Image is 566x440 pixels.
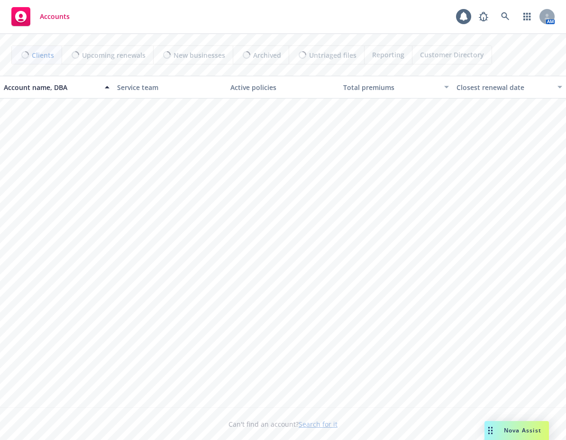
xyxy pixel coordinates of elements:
[456,82,552,92] div: Closest renewal date
[230,82,336,92] div: Active policies
[227,76,340,99] button: Active policies
[453,76,566,99] button: Closest renewal date
[253,50,281,60] span: Archived
[339,76,453,99] button: Total premiums
[8,3,73,30] a: Accounts
[32,50,54,60] span: Clients
[420,50,484,60] span: Customer Directory
[372,50,404,60] span: Reporting
[82,50,146,60] span: Upcoming renewals
[173,50,225,60] span: New businesses
[113,76,227,99] button: Service team
[504,426,541,434] span: Nova Assist
[343,82,438,92] div: Total premiums
[299,420,338,429] a: Search for it
[4,82,99,92] div: Account name, DBA
[228,419,338,429] span: Can't find an account?
[496,7,515,26] a: Search
[117,82,223,92] div: Service team
[484,421,549,440] button: Nova Assist
[518,7,537,26] a: Switch app
[474,7,493,26] a: Report a Bug
[484,421,496,440] div: Drag to move
[40,13,70,20] span: Accounts
[309,50,356,60] span: Untriaged files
